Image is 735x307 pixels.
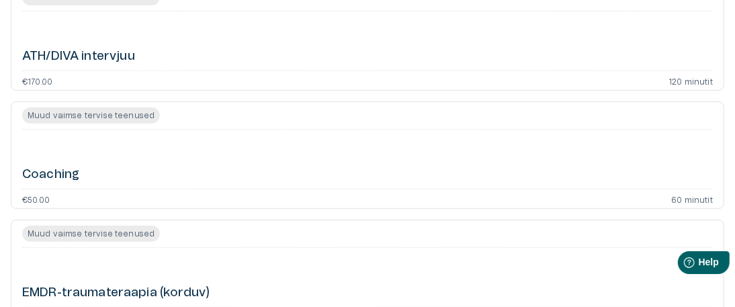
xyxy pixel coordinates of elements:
[11,101,724,209] a: Open service booking details
[668,77,713,85] p: 120 minutit
[22,228,160,240] span: Muud vaimse tervise teenused
[22,77,52,85] p: €170.00
[671,195,713,203] p: 60 minutit
[630,246,735,283] iframe: Help widget launcher
[22,109,160,122] span: Muud vaimse tervise teenused
[22,195,50,203] p: €50.00
[22,167,79,183] h6: Coaching
[22,48,135,65] h6: ATH/DIVA intervjuu
[22,285,210,302] h6: EMDR-traumateraapia (korduv)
